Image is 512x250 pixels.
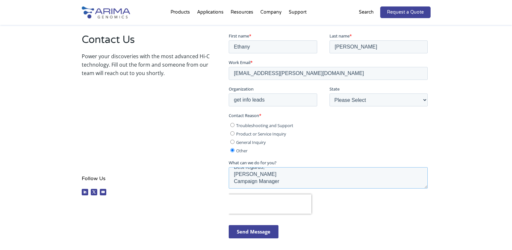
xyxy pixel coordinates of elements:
[82,52,210,77] p: Power your discoveries with the most advanced Hi-C technology. Fill out the form and someone from...
[100,189,106,195] a: Follow on Youtube
[91,189,97,195] a: Follow on X
[82,189,88,195] a: Follow on LinkedIn
[359,8,374,16] p: Search
[82,6,130,18] img: Arima-Genomics-logo
[380,6,431,18] a: Request a Quote
[82,174,210,188] h4: Follow Us
[229,33,430,244] iframe: Form 1
[82,33,210,52] h2: Contact Us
